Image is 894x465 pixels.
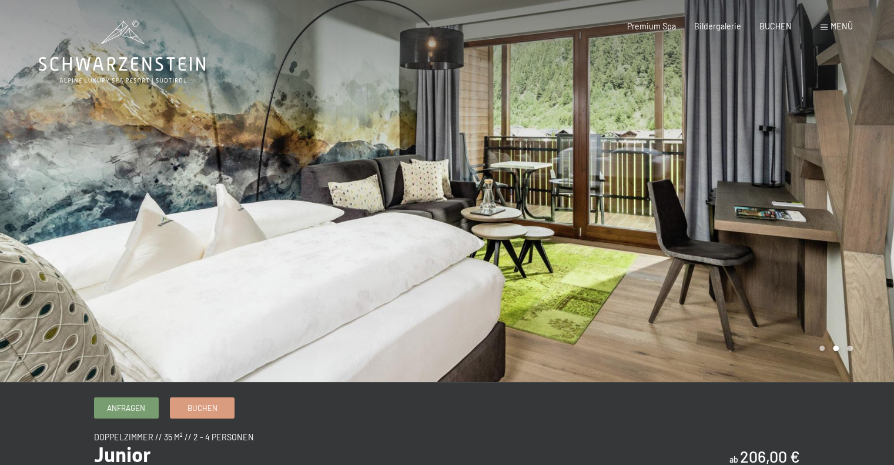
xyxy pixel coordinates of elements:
[94,432,254,442] span: Doppelzimmer // 35 m² // 2 - 4 Personen
[759,21,792,31] a: BUCHEN
[729,454,738,464] span: ab
[95,398,158,417] a: Anfragen
[694,21,741,31] a: Bildergalerie
[187,403,217,413] span: Buchen
[627,21,676,31] a: Premium Spa
[831,21,853,31] span: Menü
[107,403,145,413] span: Anfragen
[170,398,234,417] a: Buchen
